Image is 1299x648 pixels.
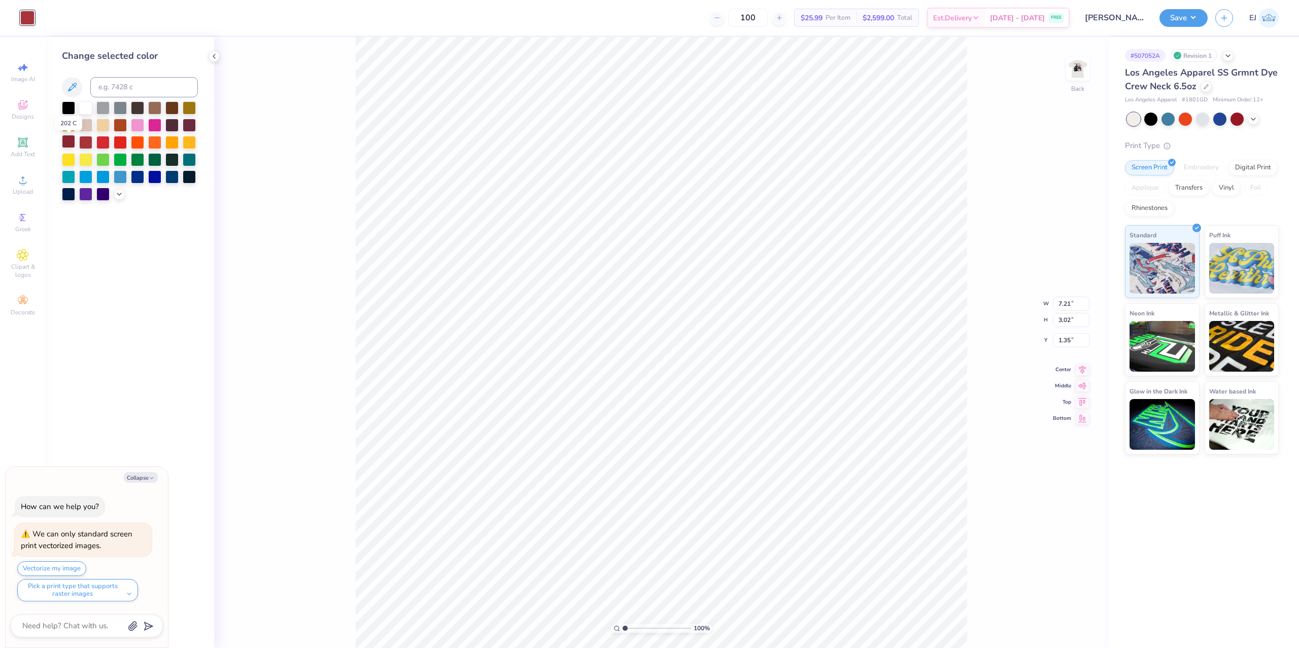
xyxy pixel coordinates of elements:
[1130,308,1154,318] span: Neon Ink
[21,529,132,551] div: We can only standard screen print vectorized images.
[55,116,82,130] div: 202 C
[1171,49,1217,62] div: Revision 1
[1209,308,1269,318] span: Metallic & Glitter Ink
[15,225,31,233] span: Greek
[801,13,823,23] span: $25.99
[1130,386,1187,397] span: Glow in the Dark Ink
[1071,84,1084,93] div: Back
[990,13,1045,23] span: [DATE] - [DATE]
[1053,415,1071,422] span: Bottom
[1125,49,1166,62] div: # 507052A
[728,9,768,27] input: – –
[11,75,35,83] span: Image AI
[13,188,33,196] span: Upload
[1077,8,1152,28] input: Untitled Design
[90,77,198,97] input: e.g. 7428 c
[1125,140,1279,152] div: Print Type
[1249,8,1279,28] a: EJ
[1051,14,1062,21] span: FREE
[897,13,912,23] span: Total
[1212,181,1241,196] div: Vinyl
[1130,399,1195,450] img: Glow in the Dark Ink
[1228,160,1278,175] div: Digital Print
[1182,96,1208,104] span: # 1801GD
[1125,201,1174,216] div: Rhinestones
[1125,181,1166,196] div: Applique
[1053,366,1071,373] span: Center
[12,113,34,121] span: Designs
[1125,96,1177,104] span: Los Angeles Apparel
[1130,243,1195,294] img: Standard
[17,579,138,601] button: Pick a print type that supports raster images
[1068,59,1088,79] img: Back
[21,501,99,512] div: How can we help you?
[1249,12,1256,24] span: EJ
[11,150,35,158] span: Add Text
[11,308,35,316] span: Decorate
[1209,321,1275,372] img: Metallic & Glitter Ink
[1209,243,1275,294] img: Puff Ink
[1177,160,1225,175] div: Embroidery
[933,13,972,23] span: Est. Delivery
[1053,399,1071,406] span: Top
[1209,230,1230,240] span: Puff Ink
[1213,96,1263,104] span: Minimum Order: 12 +
[1130,230,1156,240] span: Standard
[1244,181,1268,196] div: Foil
[124,472,158,483] button: Collapse
[1209,386,1256,397] span: Water based Ink
[1125,66,1278,92] span: Los Angeles Apparel SS Grmnt Dye Crew Neck 6.5oz
[5,263,41,279] span: Clipart & logos
[863,13,894,23] span: $2,599.00
[1130,321,1195,372] img: Neon Ink
[1159,9,1208,27] button: Save
[1259,8,1279,28] img: Edgardo Jr
[694,624,710,633] span: 100 %
[1169,181,1209,196] div: Transfers
[17,561,86,576] button: Vectorize my image
[1209,399,1275,450] img: Water based Ink
[826,13,850,23] span: Per Item
[62,49,198,63] div: Change selected color
[1125,160,1174,175] div: Screen Print
[1053,382,1071,389] span: Middle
